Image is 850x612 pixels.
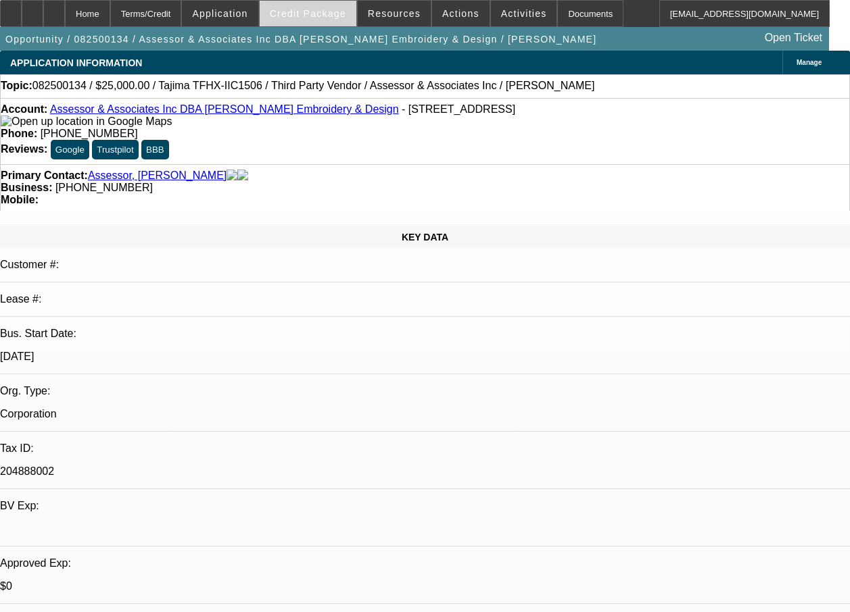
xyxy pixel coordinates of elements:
a: Open Ticket [759,26,828,49]
a: Assessor, [PERSON_NAME] [88,170,227,182]
span: KEY DATA [402,232,448,243]
span: 082500134 / $25,000.00 / Tajima TFHX-IIC1506 / Third Party Vendor / Assessor & Associates Inc / [... [32,80,595,92]
span: Resources [368,8,421,19]
button: Activities [491,1,557,26]
a: Assessor & Associates Inc DBA [PERSON_NAME] Embroidery & Design [50,103,399,115]
img: linkedin-icon.png [237,170,248,182]
strong: Account: [1,103,47,115]
img: facebook-icon.png [227,170,237,182]
span: Credit Package [270,8,346,19]
button: BBB [141,140,169,159]
strong: Phone: [1,128,37,139]
button: Trustpilot [92,140,138,159]
span: APPLICATION INFORMATION [10,57,142,68]
span: [PHONE_NUMBER] [41,128,138,139]
span: Manage [797,59,822,66]
a: View Google Maps [1,116,172,127]
img: Open up location in Google Maps [1,116,172,128]
span: Actions [442,8,479,19]
strong: Primary Contact: [1,170,88,182]
strong: Business: [1,182,52,193]
button: Credit Package [260,1,356,26]
span: Opportunity / 082500134 / Assessor & Associates Inc DBA [PERSON_NAME] Embroidery & Design / [PERS... [5,34,596,45]
button: Resources [358,1,431,26]
button: Application [182,1,258,26]
button: Google [51,140,89,159]
strong: Reviews: [1,143,47,155]
strong: Mobile: [1,194,39,205]
span: Application [192,8,247,19]
span: - [STREET_ADDRESS] [402,103,515,115]
span: Activities [501,8,547,19]
button: Actions [432,1,490,26]
span: [PHONE_NUMBER] [55,182,153,193]
strong: Topic: [1,80,32,92]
